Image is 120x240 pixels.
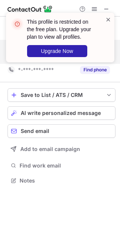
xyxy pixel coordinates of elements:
[8,160,115,171] button: Find work email
[41,48,73,54] span: Upgrade Now
[20,177,112,184] span: Notes
[11,18,23,30] img: error
[8,88,115,102] button: save-profile-one-click
[21,92,102,98] div: Save to List / ATS / CRM
[8,142,115,156] button: Add to email campaign
[20,162,112,169] span: Find work email
[21,110,101,116] span: AI write personalized message
[21,128,49,134] span: Send email
[27,45,87,57] button: Upgrade Now
[27,18,96,41] header: This profile is restricted on the free plan. Upgrade your plan to view all profiles.
[20,146,80,152] span: Add to email campaign
[8,5,53,14] img: ContactOut v5.3.10
[8,175,115,186] button: Notes
[8,106,115,120] button: AI write personalized message
[8,124,115,138] button: Send email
